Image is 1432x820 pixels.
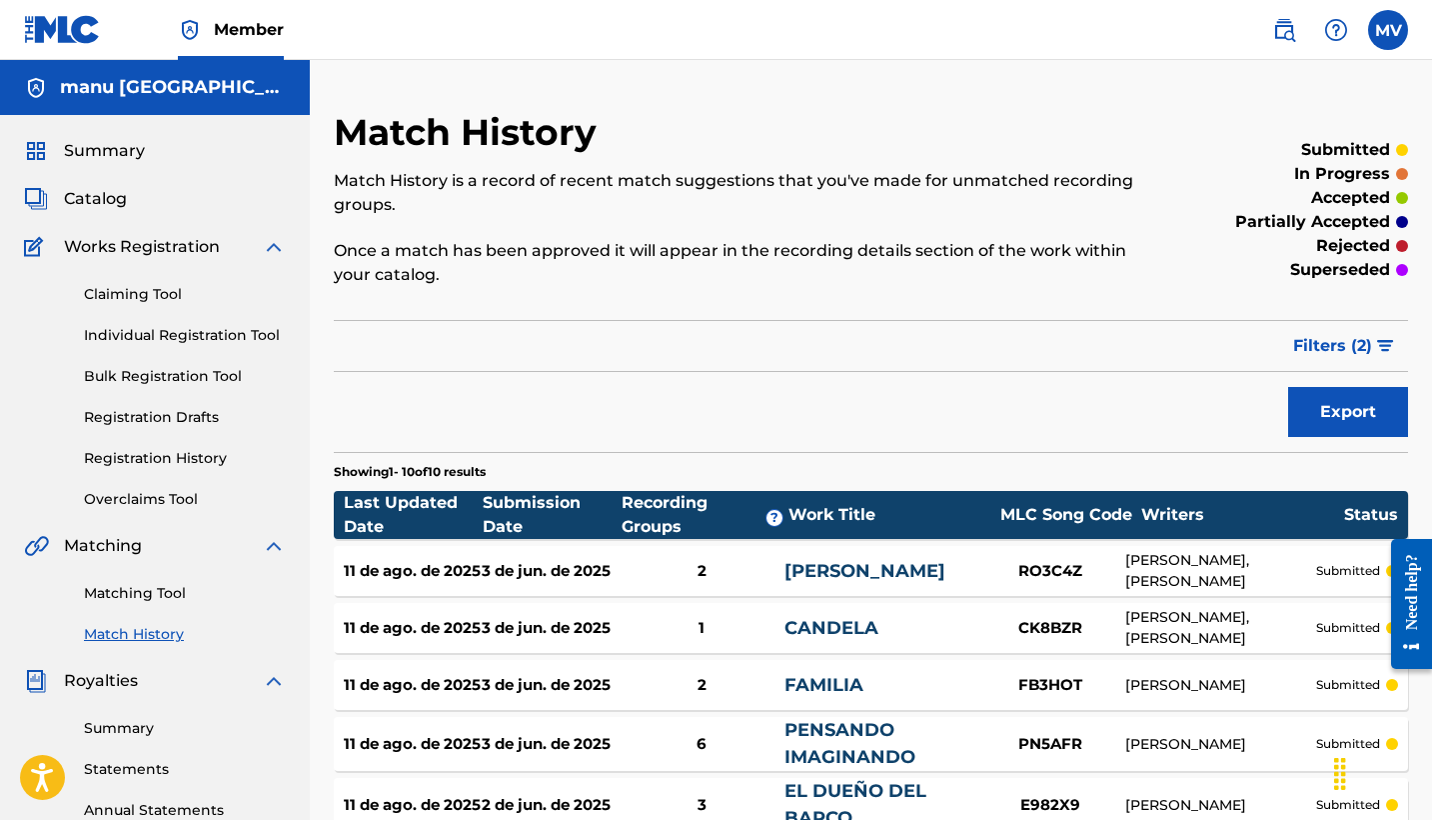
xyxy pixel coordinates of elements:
div: Help [1316,10,1356,50]
p: in progress [1294,162,1390,186]
a: SummarySummary [24,139,145,163]
p: rejected [1316,234,1390,258]
a: Individual Registration Tool [84,325,286,346]
span: Summary [64,139,145,163]
img: Royalties [24,669,48,693]
img: expand [262,669,286,693]
span: Works Registration [64,235,220,259]
a: CatalogCatalog [24,187,127,211]
div: 11 de ago. de 2025 [344,733,482,756]
a: PENSANDO IMAGINANDO [784,719,915,768]
p: submitted [1316,735,1380,753]
img: Top Rightsholder [178,18,202,42]
img: filter [1377,340,1394,352]
img: expand [262,235,286,259]
div: 2 de jun. de 2025 [482,794,620,817]
span: Filters ( 2 ) [1293,334,1372,358]
a: Registration Drafts [84,407,286,428]
div: 2 [620,560,784,583]
a: Summary [84,718,286,739]
div: 3 de jun. de 2025 [482,733,620,756]
a: CANDELA [784,617,878,639]
a: Match History [84,624,286,645]
a: Statements [84,759,286,780]
button: Filters (2) [1281,321,1408,371]
img: expand [262,534,286,558]
img: Works Registration [24,235,50,259]
a: Public Search [1264,10,1304,50]
div: Submission Date [483,491,622,539]
a: Matching Tool [84,583,286,604]
p: submitted [1316,796,1380,814]
p: partially accepted [1235,210,1390,234]
p: submitted [1316,676,1380,694]
div: 3 [620,794,784,817]
div: 2 [620,674,784,697]
div: Arrastrar [1324,744,1356,804]
div: 3 de jun. de 2025 [482,674,620,697]
div: [PERSON_NAME] [1125,675,1316,696]
div: [PERSON_NAME], [PERSON_NAME] [1125,607,1316,649]
div: [PERSON_NAME], [PERSON_NAME] [1125,550,1316,592]
img: search [1272,18,1296,42]
img: Accounts [24,76,48,100]
a: Claiming Tool [84,284,286,305]
div: 1 [620,617,784,640]
p: accepted [1311,186,1390,210]
img: Summary [24,139,48,163]
div: User Menu [1368,10,1408,50]
div: 3 de jun. de 2025 [482,560,620,583]
p: Match History is a record of recent match suggestions that you've made for unmatched recording gr... [334,169,1161,217]
div: Status [1344,503,1398,527]
p: submitted [1316,562,1380,580]
span: Royalties [64,669,138,693]
div: 11 de ago. de 2025 [344,560,482,583]
div: FB3HOT [975,674,1125,697]
div: [PERSON_NAME] [1125,734,1316,755]
div: E982X9 [975,794,1125,817]
a: Registration History [84,448,286,469]
a: [PERSON_NAME] [784,560,945,582]
a: FAMILIA [784,674,863,696]
div: 11 de ago. de 2025 [344,617,482,640]
span: ? [766,510,782,526]
span: Matching [64,534,142,558]
img: help [1324,18,1348,42]
a: Bulk Registration Tool [84,366,286,387]
div: 11 de ago. de 2025 [344,794,482,817]
div: 11 de ago. de 2025 [344,674,482,697]
div: Recording Groups [622,491,788,539]
p: submitted [1301,138,1390,162]
div: Widget de chat [1332,724,1432,820]
h2: Match History [334,110,607,155]
div: Last Updated Date [344,491,483,539]
div: 6 [620,733,784,756]
span: Member [214,18,284,41]
img: Matching [24,534,49,558]
img: Catalog [24,187,48,211]
img: MLC Logo [24,15,101,44]
a: Overclaims Tool [84,489,286,510]
div: MLC Song Code [991,503,1141,527]
span: Catalog [64,187,127,211]
p: Showing 1 - 10 of 10 results [334,463,486,481]
div: CK8BZR [975,617,1125,640]
button: Export [1288,387,1408,437]
div: RO3C4Z [975,560,1125,583]
div: 3 de jun. de 2025 [482,617,620,640]
div: [PERSON_NAME] [1125,795,1316,816]
div: Work Title [788,503,991,527]
div: Writers [1141,503,1344,527]
iframe: Chat Widget [1332,724,1432,820]
p: superseded [1290,258,1390,282]
iframe: Resource Center [1376,519,1432,690]
h5: manu la habana [60,76,286,99]
p: submitted [1316,619,1380,637]
div: PN5AFR [975,733,1125,756]
p: Once a match has been approved it will appear in the recording details section of the work within... [334,239,1161,287]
